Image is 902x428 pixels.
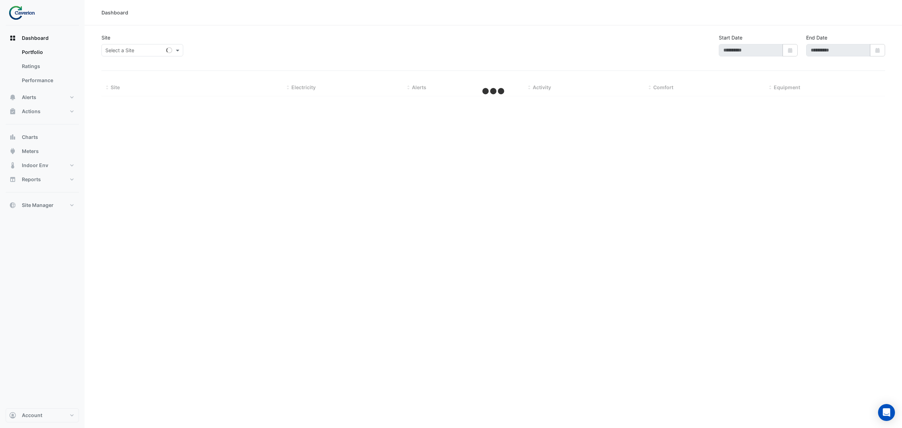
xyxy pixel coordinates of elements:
span: Account [22,412,42,419]
app-icon: Indoor Env [9,162,16,169]
div: Open Intercom Messenger [878,404,895,421]
button: Account [6,408,79,422]
app-icon: Actions [9,108,16,115]
label: Start Date [719,34,742,41]
app-icon: Alerts [9,94,16,101]
span: Site Manager [22,202,54,209]
button: Meters [6,144,79,158]
button: Dashboard [6,31,79,45]
span: Reports [22,176,41,183]
label: Site [101,34,110,41]
span: Dashboard [22,35,49,42]
app-icon: Meters [9,148,16,155]
span: Alerts [22,94,36,101]
button: Actions [6,104,79,118]
label: End Date [806,34,827,41]
a: Portfolio [16,45,79,59]
span: Actions [22,108,41,115]
span: Comfort [653,84,673,90]
span: Electricity [291,84,316,90]
div: Dashboard [6,45,79,90]
span: Indoor Env [22,162,48,169]
span: Charts [22,134,38,141]
span: Meters [22,148,39,155]
a: Performance [16,73,79,87]
app-icon: Reports [9,176,16,183]
button: Site Manager [6,198,79,212]
app-icon: Site Manager [9,202,16,209]
img: Company Logo [8,6,40,20]
app-icon: Charts [9,134,16,141]
button: Alerts [6,90,79,104]
span: Site [111,84,120,90]
div: Dashboard [101,9,128,16]
a: Ratings [16,59,79,73]
button: Charts [6,130,79,144]
span: Equipment [774,84,800,90]
app-icon: Dashboard [9,35,16,42]
span: Alerts [412,84,426,90]
span: Activity [533,84,551,90]
button: Indoor Env [6,158,79,172]
button: Reports [6,172,79,187]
